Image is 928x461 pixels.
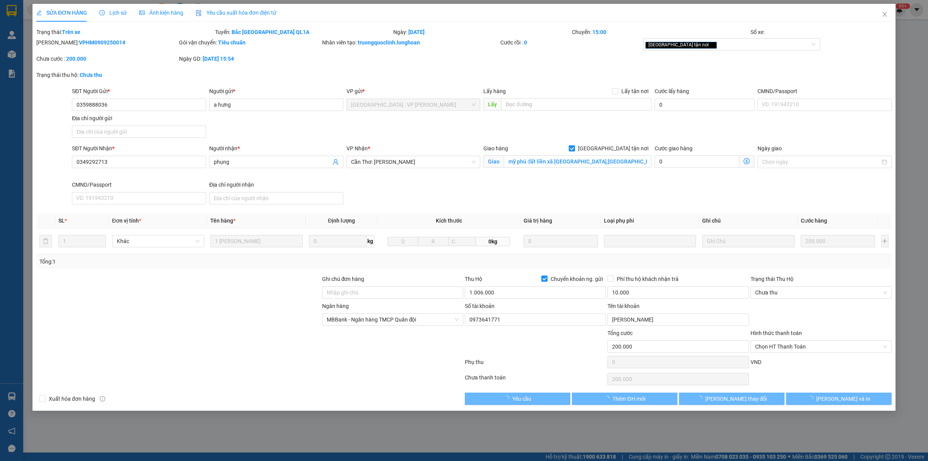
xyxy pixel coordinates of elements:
input: R [418,237,449,246]
span: close [882,11,888,17]
span: VND [751,359,761,365]
span: [PERSON_NAME] và In [816,395,870,403]
input: VD: Bàn, Ghế [210,235,302,247]
span: Lấy [483,98,501,111]
span: user-add [333,159,339,165]
div: Tổng: 1 [39,257,358,266]
span: loading [808,396,816,401]
span: VP Nhận [346,145,368,151]
div: VP gửi [346,87,481,95]
div: Ngày: [392,28,571,36]
button: delete [39,235,52,247]
th: Ghi chú [699,213,797,228]
div: SĐT Người Nhận [72,144,206,153]
span: MBBank - Ngân hàng TMCP Quân đội [327,314,459,325]
b: VPHM0909250014 [79,39,125,46]
span: clock-circle [99,10,105,15]
img: icon [196,10,202,16]
input: 0 [524,235,598,247]
input: Dọc đường [501,98,652,111]
span: Giao hàng [483,145,508,151]
span: close [710,43,714,47]
b: Trên xe [62,29,80,35]
div: SĐT Người Gửi [72,87,206,95]
b: truongquoclinh.longhoan [358,39,420,46]
input: Cước giao hàng [655,155,739,168]
span: Khác [117,235,200,247]
div: Số xe: [750,28,892,36]
button: Close [874,4,896,26]
label: Số tài khoản [465,303,495,309]
div: Tuyến: [214,28,393,36]
input: Tên tài khoản [607,313,749,326]
input: Ghi Chú [702,235,794,247]
b: 15:00 [592,29,606,35]
span: Thu Hộ [465,276,482,282]
label: Hình thức thanh toán [751,330,802,336]
input: D [387,237,418,246]
button: Yêu cầu [465,393,570,405]
span: Giá trị hàng [524,218,552,224]
span: Chuyển khoản ng. gửi [548,275,606,283]
span: [PERSON_NAME] thay đổi [705,395,767,403]
div: CMND/Passport [72,180,206,189]
div: Người nhận [209,144,343,153]
div: Gói vận chuyển: [179,38,320,47]
label: Ngày giao [757,145,782,151]
span: Tổng cước [607,330,633,336]
input: C [449,237,476,246]
span: loading [604,396,612,401]
b: Chưa thu [80,72,102,78]
span: Phí thu hộ khách nhận trả [614,275,682,283]
span: Ảnh kiện hàng [139,10,183,16]
button: [PERSON_NAME] và In [786,393,892,405]
span: [GEOGRAPHIC_DATA] tận nơi [575,144,652,153]
span: dollar-circle [744,158,750,164]
input: Ngày giao [762,158,880,166]
input: Địa chỉ của người gửi [72,126,206,138]
input: Giao tận nơi [504,155,652,168]
span: loading [697,396,705,401]
span: Yêu cầu xuất hóa đơn điện tử [196,10,276,16]
b: [DATE] [408,29,425,35]
div: Chưa cước : [36,54,177,63]
input: Địa chỉ của người nhận [209,192,343,204]
div: CMND/Passport [757,87,892,95]
span: Định lượng [328,218,355,224]
span: [GEOGRAPHIC_DATA] tận nơi [645,42,717,49]
div: Trạng thái Thu Hộ [751,275,892,283]
div: Phụ thu [464,358,607,371]
div: Cước rồi : [500,38,641,47]
span: Yêu cầu [512,395,531,403]
span: Tên hàng [210,218,235,224]
b: Tiêu chuẩn [218,39,246,46]
span: Xuất hóa đơn hàng [46,395,98,403]
div: Nhân viên tạo: [322,38,499,47]
span: picture [139,10,145,15]
button: [PERSON_NAME] thay đổi [679,393,785,405]
b: Bắc [GEOGRAPHIC_DATA] QL1A [232,29,309,35]
span: Thêm ĐH mới [612,395,645,403]
input: Ghi chú đơn hàng [322,286,463,299]
label: Ghi chú đơn hàng [322,276,365,282]
label: Cước giao hàng [655,145,693,151]
span: loading [504,396,512,401]
span: SỬA ĐƠN HÀNG [36,10,87,16]
span: 0kg [476,237,510,246]
label: Ngân hàng [322,303,349,309]
span: Cần Thơ: Kho Ninh Kiều [351,156,476,168]
button: plus [881,235,889,247]
div: Chuyến: [571,28,750,36]
span: Hà Nội : VP Hoàng Mai [351,99,476,111]
span: Lấy tận nơi [618,87,652,95]
div: Ngày GD: [179,54,320,63]
label: Cước lấy hàng [655,88,689,94]
span: Đơn vị tính [112,218,141,224]
div: Người gửi [209,87,343,95]
div: [PERSON_NAME]: [36,38,177,47]
th: Loại phụ phí [601,213,699,228]
span: Kích thước [436,218,462,224]
span: Lịch sử [99,10,127,16]
span: Giao [483,155,504,168]
input: Số tài khoản [465,313,606,326]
